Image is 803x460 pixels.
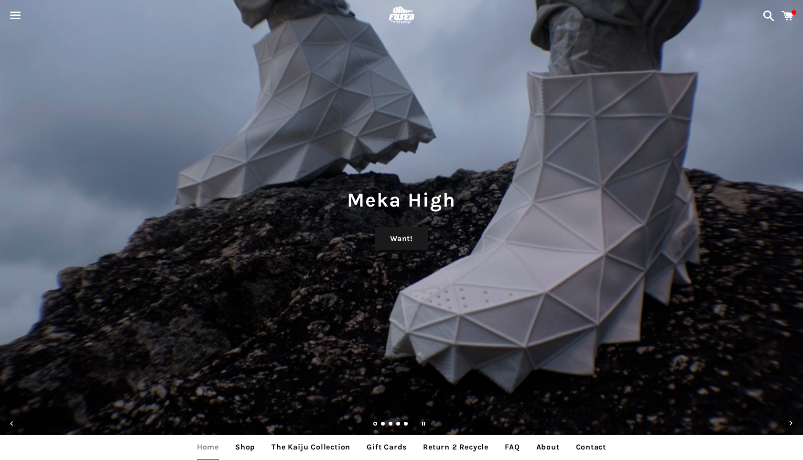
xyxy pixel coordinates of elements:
a: Load slide 4 [396,422,401,427]
a: FAQ [498,435,527,459]
a: Shop [228,435,262,459]
a: Gift Cards [359,435,414,459]
a: Contact [569,435,614,459]
a: Return 2 Recycle [416,435,496,459]
a: Home [190,435,226,459]
a: Want! [375,227,428,250]
button: Previous slide [1,413,22,434]
h1: Meka High [10,186,793,214]
a: About [529,435,567,459]
a: The Kaiju Collection [264,435,358,459]
a: Load slide 5 [404,422,409,427]
a: Load slide 3 [389,422,393,427]
a: Slide 1, current [373,422,378,427]
button: Pause slideshow [413,413,434,434]
button: Next slide [781,413,802,434]
a: Load slide 2 [381,422,386,427]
